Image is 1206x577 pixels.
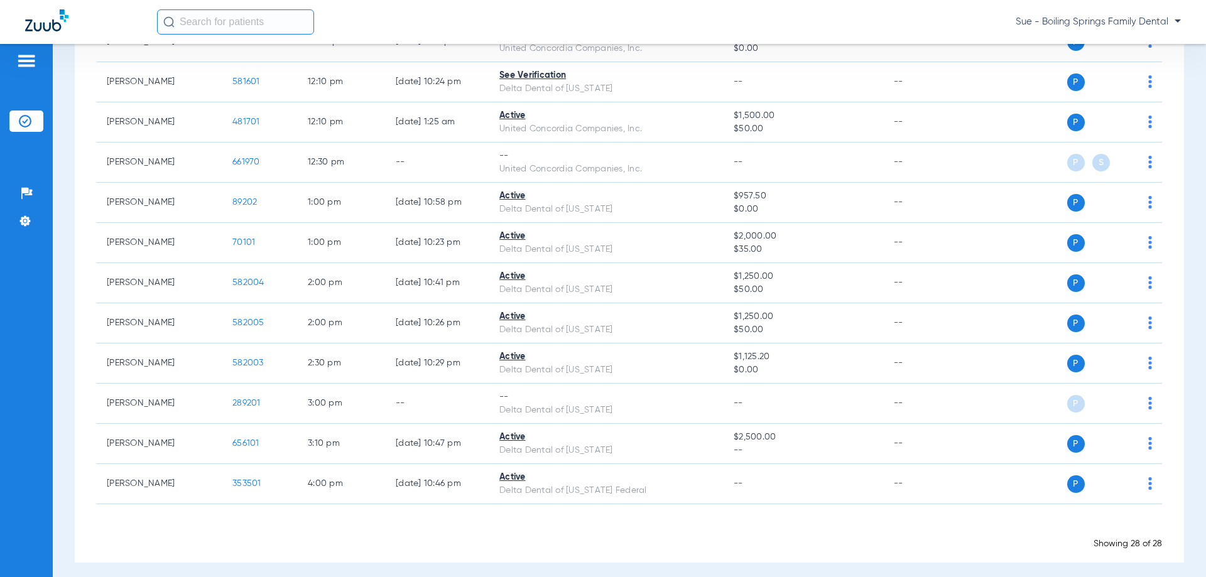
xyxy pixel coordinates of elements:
[734,109,873,122] span: $1,500.00
[1016,16,1181,28] span: Sue - Boiling Springs Family Dental
[298,343,386,384] td: 2:30 PM
[97,303,222,343] td: [PERSON_NAME]
[1067,73,1085,91] span: P
[884,143,969,183] td: --
[1148,196,1152,208] img: group-dot-blue.svg
[1148,116,1152,128] img: group-dot-blue.svg
[298,223,386,263] td: 1:00 PM
[298,62,386,102] td: 12:10 PM
[298,384,386,424] td: 3:00 PM
[734,431,873,444] span: $2,500.00
[1067,315,1085,332] span: P
[298,102,386,143] td: 12:10 PM
[1067,194,1085,212] span: P
[232,399,261,407] span: 289201
[1148,316,1152,329] img: group-dot-blue.svg
[884,303,969,343] td: --
[386,223,489,263] td: [DATE] 10:23 PM
[499,471,714,484] div: Active
[1148,75,1152,88] img: group-dot-blue.svg
[884,343,969,384] td: --
[232,77,260,86] span: 581601
[499,82,714,95] div: Delta Dental of [US_STATE]
[734,122,873,136] span: $50.00
[386,62,489,102] td: [DATE] 10:24 PM
[734,190,873,203] span: $957.50
[734,364,873,377] span: $0.00
[734,42,873,55] span: $0.00
[298,143,386,183] td: 12:30 PM
[499,323,714,337] div: Delta Dental of [US_STATE]
[499,484,714,497] div: Delta Dental of [US_STATE] Federal
[734,350,873,364] span: $1,125.20
[386,303,489,343] td: [DATE] 10:26 PM
[97,343,222,384] td: [PERSON_NAME]
[386,384,489,424] td: --
[499,203,714,216] div: Delta Dental of [US_STATE]
[163,16,175,28] img: Search Icon
[157,9,314,35] input: Search for patients
[1067,114,1085,131] span: P
[1067,154,1085,171] span: P
[1148,156,1152,168] img: group-dot-blue.svg
[16,53,36,68] img: hamburger-icon
[884,384,969,424] td: --
[499,109,714,122] div: Active
[734,283,873,296] span: $50.00
[499,122,714,136] div: United Concordia Companies, Inc.
[499,431,714,444] div: Active
[298,464,386,504] td: 4:00 PM
[499,190,714,203] div: Active
[499,310,714,323] div: Active
[386,102,489,143] td: [DATE] 1:25 AM
[386,424,489,464] td: [DATE] 10:47 PM
[298,303,386,343] td: 2:00 PM
[499,350,714,364] div: Active
[499,42,714,55] div: United Concordia Companies, Inc.
[499,69,714,82] div: See Verification
[884,183,969,223] td: --
[499,243,714,256] div: Delta Dental of [US_STATE]
[734,158,743,166] span: --
[232,117,260,126] span: 481701
[734,243,873,256] span: $35.00
[97,102,222,143] td: [PERSON_NAME]
[884,263,969,303] td: --
[25,9,68,31] img: Zuub Logo
[97,384,222,424] td: [PERSON_NAME]
[232,318,264,327] span: 582005
[499,149,714,163] div: --
[232,278,264,287] span: 582004
[499,391,714,404] div: --
[1148,236,1152,249] img: group-dot-blue.svg
[884,424,969,464] td: --
[386,464,489,504] td: [DATE] 10:46 PM
[884,62,969,102] td: --
[1148,437,1152,450] img: group-dot-blue.svg
[232,238,255,247] span: 70101
[386,143,489,183] td: --
[734,479,743,488] span: --
[1148,276,1152,289] img: group-dot-blue.svg
[1067,234,1085,252] span: P
[386,343,489,384] td: [DATE] 10:29 PM
[298,424,386,464] td: 3:10 PM
[1067,274,1085,292] span: P
[97,143,222,183] td: [PERSON_NAME]
[97,424,222,464] td: [PERSON_NAME]
[884,102,969,143] td: --
[97,263,222,303] td: [PERSON_NAME]
[499,163,714,176] div: United Concordia Companies, Inc.
[499,364,714,377] div: Delta Dental of [US_STATE]
[734,203,873,216] span: $0.00
[298,183,386,223] td: 1:00 PM
[884,464,969,504] td: --
[734,77,743,86] span: --
[734,230,873,243] span: $2,000.00
[97,183,222,223] td: [PERSON_NAME]
[232,359,264,367] span: 582003
[499,283,714,296] div: Delta Dental of [US_STATE]
[734,444,873,457] span: --
[1143,517,1206,577] iframe: Chat Widget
